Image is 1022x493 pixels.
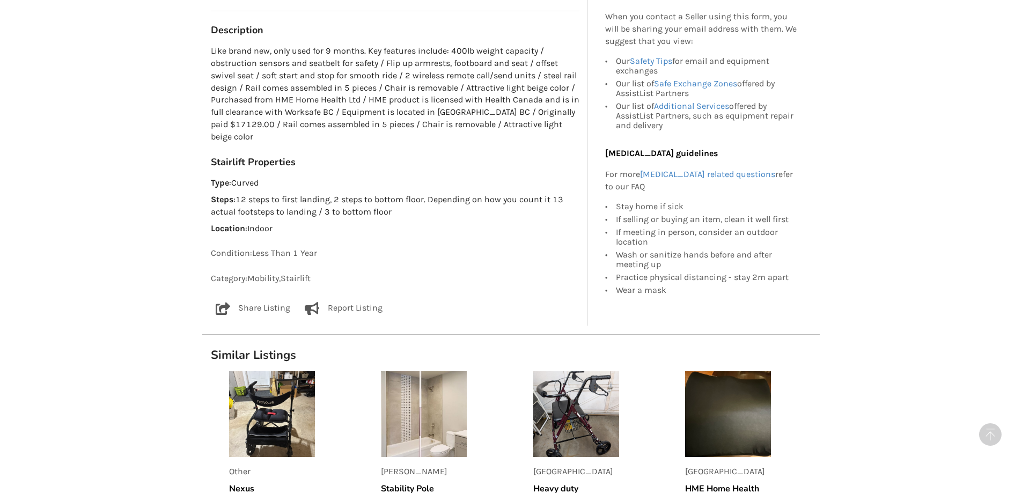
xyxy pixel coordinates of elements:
div: Practice physical distancing - stay 2m apart [616,270,797,283]
p: Condition: Less Than 1 Year [211,247,579,260]
p: [GEOGRAPHIC_DATA] [533,466,619,478]
p: For more refer to our FAQ [605,168,797,193]
div: If selling or buying an item, clean it well first [616,212,797,225]
p: Report Listing [328,302,383,315]
p: : Curved [211,177,579,189]
div: Stay home if sick [616,201,797,212]
p: When you contact a Seller using this form, you will be sharing your email address with them. We s... [605,11,797,48]
strong: Steps [211,194,233,204]
div: Our list of offered by AssistList Partners [616,77,797,99]
p: : 12 steps to first landing, 2 steps to bottom floor. Depending on how you count it 13 actual foo... [211,194,579,218]
a: [MEDICAL_DATA] related questions [640,168,775,179]
p: Like brand new, only used for 9 months. Key features include: 400lb weight capacity / obstruction... [211,45,579,143]
div: Wash or sanitize hands before and after meeting up [616,248,797,270]
strong: Location [211,223,245,233]
p: : Indoor [211,223,579,235]
img: listing [381,371,467,457]
p: Other [229,466,315,478]
h1: Similar Listings [202,348,820,363]
div: If meeting in person, consider an outdoor location [616,225,797,248]
a: Additional Services [654,100,729,111]
b: [MEDICAL_DATA] guidelines [605,148,718,158]
p: Share Listing [238,302,290,315]
h3: Description [211,24,579,36]
p: [GEOGRAPHIC_DATA] [685,466,771,478]
img: listing [685,371,771,457]
h3: Stairlift Properties [211,156,579,168]
div: Our list of offered by AssistList Partners, such as equipment repair and delivery [616,99,797,130]
strong: Type [211,178,229,188]
div: Our for email and equipment exchanges [616,56,797,77]
div: Wear a mask [616,283,797,295]
a: Safety Tips [630,55,672,65]
a: Safe Exchange Zones [654,78,737,88]
p: Category: Mobility , Stairlift [211,273,579,285]
img: listing [229,371,315,457]
img: listing [533,371,619,457]
p: [PERSON_NAME] [381,466,467,478]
